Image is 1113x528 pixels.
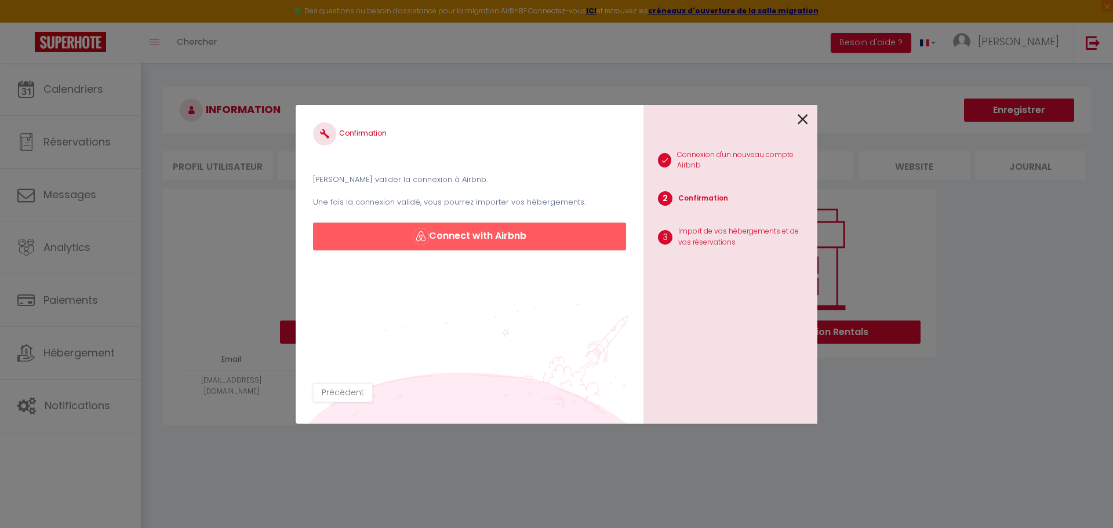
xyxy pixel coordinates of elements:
[313,196,626,208] p: Une fois la connexion validé, vous pourrez importer vos hébergements.
[313,174,626,185] p: [PERSON_NAME] valider la connexion à Airbnb.
[313,223,626,250] button: Connect with Airbnb
[678,193,728,204] p: Confirmation
[313,383,373,403] button: Précédent
[658,191,672,206] span: 2
[678,226,808,248] p: Import de vos hébergements et de vos réservations
[658,230,672,245] span: 3
[313,122,626,145] h4: Confirmation
[677,150,808,172] p: Connexion d'un nouveau compte Airbnb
